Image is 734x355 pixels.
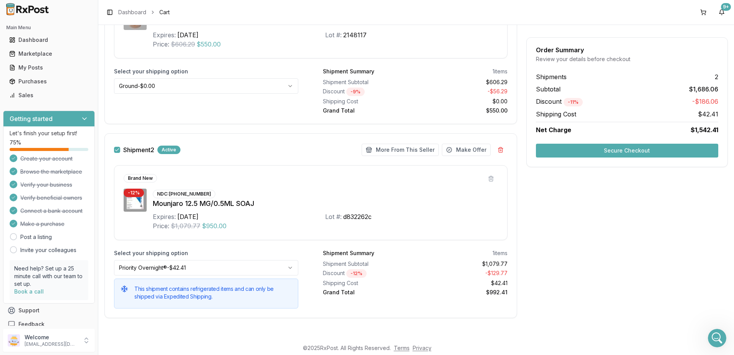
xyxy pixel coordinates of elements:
[8,334,20,347] img: User avatar
[20,233,52,241] a: Post a listing
[124,174,157,182] div: Brand New
[323,88,412,96] div: Discount
[10,129,88,137] p: Let's finish your setup first!
[153,40,169,49] div: Price:
[134,285,292,300] h5: This shipment contains refrigerated items and can only be shipped via Expedited Shipping.
[25,341,78,347] p: [EMAIL_ADDRESS][DOMAIN_NAME]
[493,68,508,75] div: 1 items
[157,146,180,154] div: Active
[536,72,567,81] span: Shipments
[493,249,508,257] div: 1 items
[3,75,95,88] button: Purchases
[323,260,412,268] div: Shipment Subtotal
[721,3,731,11] div: 9+
[323,68,374,75] div: Shipment Summary
[153,30,176,40] div: Expires:
[418,107,507,114] div: $550.00
[362,144,439,156] button: More From This Seller
[114,68,298,75] label: Select your shipping option
[6,25,92,31] h2: Main Menu
[3,317,95,331] button: Feedback
[6,118,147,141] div: Manuel says…
[153,221,169,231] div: Price:
[14,265,84,288] p: Need help? Set up a 25 minute call with our team to set up.
[323,279,412,287] div: Shipping Cost
[93,146,141,154] div: got it. THank you!
[716,6,728,18] button: 9+
[691,125,718,134] span: $1,542.41
[418,260,507,268] div: $1,079.77
[159,8,170,16] span: Cart
[58,169,141,176] div: Do you have [MEDICAL_DATA]?
[25,333,78,341] p: Welcome
[3,34,95,46] button: Dashboard
[323,107,412,114] div: Grand Total
[118,8,170,16] nav: breadcrumb
[6,75,92,88] a: Purchases
[6,118,66,135] div: Both in your cart!
[12,70,120,85] div: No since we are waiting to submit both at the same time it will be over $1000
[442,144,491,156] button: Make Offer
[7,236,147,249] textarea: Message…
[6,228,147,258] div: LUIS says…
[10,114,53,123] h3: Getting started
[6,217,147,228] div: [DATE]
[9,36,89,44] div: Dashboard
[5,3,20,18] button: go back
[6,47,92,61] a: Marketplace
[20,155,73,163] span: Create your account
[153,212,176,221] div: Expires:
[536,98,583,105] span: Discount
[99,42,147,59] div: shipping fee?
[171,40,195,49] span: $606.29
[20,246,76,254] a: Invite your colleagues
[153,190,215,198] div: NDC: [PHONE_NUMBER]
[52,164,147,181] div: Do you have [MEDICAL_DATA]?
[6,61,92,75] a: My Posts
[3,304,95,317] button: Support
[698,109,718,119] span: $42.41
[171,221,200,231] span: $1,079.77
[12,252,18,258] button: Emoji picker
[418,289,507,296] div: $992.41
[6,65,147,95] div: Manuel says…
[6,187,126,211] div: Shouldn't be an issue finding but won't be able to go out until [DATE] sorry
[418,78,507,86] div: $606.29
[177,212,198,221] div: [DATE]
[418,88,507,96] div: - $56.29
[536,85,560,94] span: Subtotal
[124,189,147,212] img: Mounjaro 12.5 MG/0.5ML SOAJ
[20,168,82,176] span: Browse the marketplace
[114,249,298,257] label: Select your shipping option
[37,10,53,17] p: Active
[197,40,221,49] span: $550.00
[6,141,147,164] div: LUIS says…
[123,147,154,153] span: Shipment 2
[323,98,412,105] div: Shipping Cost
[413,345,431,351] a: Privacy
[120,3,135,18] button: Home
[3,89,95,101] button: Sales
[536,109,576,119] span: Shipping Cost
[20,207,83,215] span: Connect a bank account
[20,181,72,189] span: Verify your business
[28,228,147,252] div: don't need the [MEDICAL_DATA]. thanks for checking
[323,249,374,257] div: Shipment Summary
[346,269,367,278] div: - 12 %
[6,33,92,47] a: Dashboard
[124,189,144,197] div: - 12 %
[325,212,342,221] div: Lot #:
[6,88,92,102] a: Sales
[14,288,44,295] a: Book a call
[715,72,718,81] span: 2
[6,96,147,119] div: LUIS says…
[36,252,43,258] button: Upload attachment
[6,187,147,217] div: Manuel says…
[418,98,507,105] div: $0.00
[536,47,718,53] div: Order Summary
[129,96,147,113] div: ok
[536,144,718,158] button: Secure Checkout
[9,64,89,71] div: My Posts
[118,8,146,16] a: Dashboard
[9,78,89,85] div: Purchases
